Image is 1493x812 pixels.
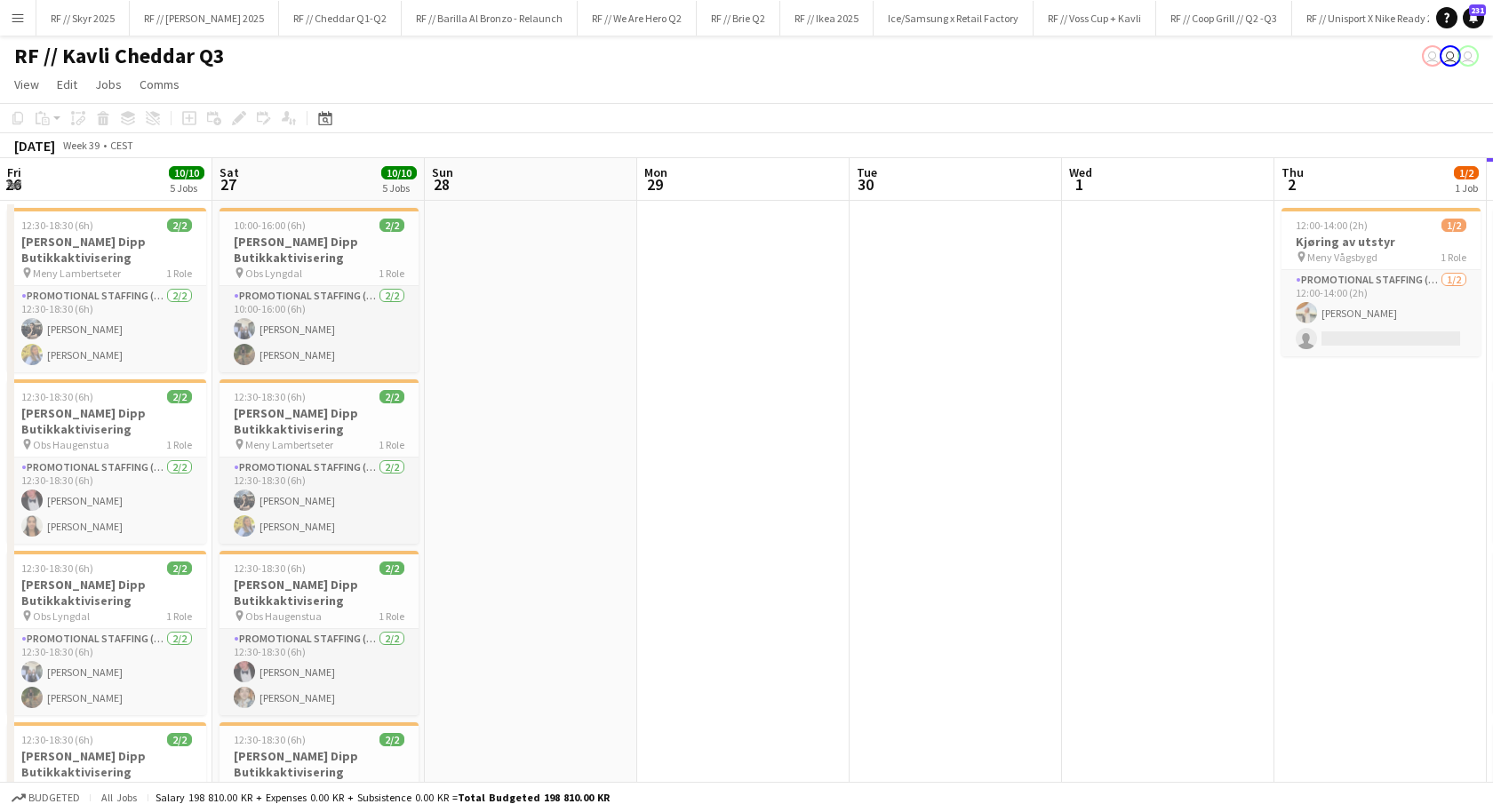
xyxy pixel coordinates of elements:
app-card-role: Promotional Staffing (Promotional Staff)2/212:30-18:30 (6h)[PERSON_NAME][PERSON_NAME] [220,629,419,715]
a: Edit [50,73,84,96]
span: 12:30-18:30 (6h) [21,219,93,232]
span: 2/2 [167,733,192,746]
span: Wed [1069,164,1092,180]
app-job-card: 10:00-16:00 (6h)2/2[PERSON_NAME] Dipp Butikkaktivisering Obs Lyngdal1 RolePromotional Staffing (P... [220,208,419,372]
h3: [PERSON_NAME] Dipp Butikkaktivisering [7,748,206,780]
button: RF // Skyr 2025 [36,1,130,36]
span: 30 [854,174,877,195]
span: Total Budgeted 198 810.00 KR [458,791,610,804]
span: 1 Role [379,267,404,280]
app-card-role: Promotional Staffing (Promotional Staff)2/212:30-18:30 (6h)[PERSON_NAME][PERSON_NAME] [220,458,419,544]
span: 12:30-18:30 (6h) [21,733,93,746]
span: 1 Role [166,609,192,623]
span: 2 [1279,174,1304,195]
span: 2/2 [379,219,404,232]
span: 26 [4,174,21,195]
span: 1 Role [166,438,192,451]
span: 1 Role [1441,251,1466,264]
span: 2/2 [167,219,192,232]
div: CEST [110,139,133,152]
span: Jobs [95,76,122,92]
div: 5 Jobs [170,181,204,195]
span: Comms [140,76,180,92]
a: 231 [1463,7,1484,28]
button: RF // Unisport X Nike Ready 2 Play [1292,1,1469,36]
span: Meny Lambertseter [245,438,333,451]
span: Obs Lyngdal [33,609,90,623]
span: 1 [1066,174,1092,195]
span: Obs Vinterbro [33,781,93,794]
h3: [PERSON_NAME] Dipp Butikkaktivisering [7,577,206,609]
app-job-card: 12:30-18:30 (6h)2/2[PERSON_NAME] Dipp Butikkaktivisering Meny Lambertseter1 RolePromotional Staff... [220,379,419,544]
span: 1 Role [166,267,192,280]
span: Budgeted [28,792,80,804]
button: Ice/Samsung x Retail Factory [874,1,1034,36]
span: Mon [644,164,667,180]
span: 2/2 [379,561,404,575]
span: 1 Role [379,438,404,451]
span: 10/10 [381,166,417,179]
app-user-avatar: Alexander Skeppland Hole [1457,45,1479,67]
span: 1 Role [379,781,404,794]
button: Budgeted [9,788,83,808]
div: 1 Job [1455,181,1478,195]
span: 12:30-18:30 (6h) [21,390,93,403]
span: 2/2 [379,733,404,746]
app-card-role: Promotional Staffing (Promotional Staff)2/212:30-18:30 (6h)[PERSON_NAME][PERSON_NAME] [7,458,206,544]
span: Obs Vinterbro [245,781,306,794]
button: RF // Barilla Al Bronzo - Relaunch [402,1,578,36]
div: 12:30-18:30 (6h)2/2[PERSON_NAME] Dipp Butikkaktivisering Obs Lyngdal1 RolePromotional Staffing (P... [7,551,206,715]
h3: Kjøring av utstyr [1281,234,1481,250]
div: [DATE] [14,137,55,155]
app-user-avatar: Alexander Skeppland Hole [1422,45,1443,67]
span: 1 Role [379,609,404,623]
span: 1 Role [166,781,192,794]
span: 231 [1469,4,1486,16]
span: 12:30-18:30 (6h) [234,390,306,403]
span: Thu [1281,164,1304,180]
button: RF // Coop Grill // Q2 -Q3 [1156,1,1292,36]
span: 12:00-14:00 (2h) [1296,219,1368,232]
span: Sat [220,164,239,180]
app-card-role: Promotional Staffing (Promotional Staff)2/212:30-18:30 (6h)[PERSON_NAME][PERSON_NAME] [7,286,206,372]
h3: [PERSON_NAME] Dipp Butikkaktivisering [220,234,419,266]
span: Week 39 [59,139,103,152]
span: Meny Lambertseter [33,267,121,280]
h3: [PERSON_NAME] Dipp Butikkaktivisering [7,234,206,266]
span: 27 [217,174,239,195]
span: All jobs [98,791,140,804]
button: RF // [PERSON_NAME] 2025 [130,1,279,36]
div: 5 Jobs [382,181,416,195]
app-user-avatar: Alexander Skeppland Hole [1440,45,1461,67]
span: Obs Lyngdal [245,267,302,280]
a: View [7,73,46,96]
span: 28 [429,174,453,195]
span: Tue [857,164,877,180]
h3: [PERSON_NAME] Dipp Butikkaktivisering [7,405,206,437]
app-job-card: 12:30-18:30 (6h)2/2[PERSON_NAME] Dipp Butikkaktivisering Meny Lambertseter1 RolePromotional Staff... [7,208,206,372]
app-job-card: 12:30-18:30 (6h)2/2[PERSON_NAME] Dipp Butikkaktivisering Obs Haugenstua1 RolePromotional Staffing... [7,379,206,544]
app-card-role: Promotional Staffing (Promotional Staff)2/210:00-16:00 (6h)[PERSON_NAME][PERSON_NAME] [220,286,419,372]
button: RF // Cheddar Q1-Q2 [279,1,402,36]
button: RF // Ikea 2025 [780,1,874,36]
span: 10:00-16:00 (6h) [234,219,306,232]
h3: [PERSON_NAME] Dipp Butikkaktivisering [220,577,419,609]
span: Obs Haugenstua [245,609,322,623]
app-card-role: Promotional Staffing (Promotional Staff)2/212:30-18:30 (6h)[PERSON_NAME][PERSON_NAME] [7,629,206,715]
span: 12:30-18:30 (6h) [234,561,306,575]
div: Salary 198 810.00 KR + Expenses 0.00 KR + Subsistence 0.00 KR = [156,791,610,804]
span: Sun [432,164,453,180]
button: RF // Voss Cup + Kavli [1034,1,1156,36]
span: Fri [7,164,21,180]
button: RF // Brie Q2 [697,1,780,36]
h3: [PERSON_NAME] Dipp Butikkaktivisering [220,405,419,437]
app-job-card: 12:00-14:00 (2h)1/2Kjøring av utstyr Meny Vågsbygd1 RolePromotional Staffing (Promotional Staff)1... [1281,208,1481,356]
span: Obs Haugenstua [33,438,109,451]
app-job-card: 12:30-18:30 (6h)2/2[PERSON_NAME] Dipp Butikkaktivisering Obs Haugenstua1 RolePromotional Staffing... [220,551,419,715]
h3: [PERSON_NAME] Dipp Butikkaktivisering [220,748,419,780]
